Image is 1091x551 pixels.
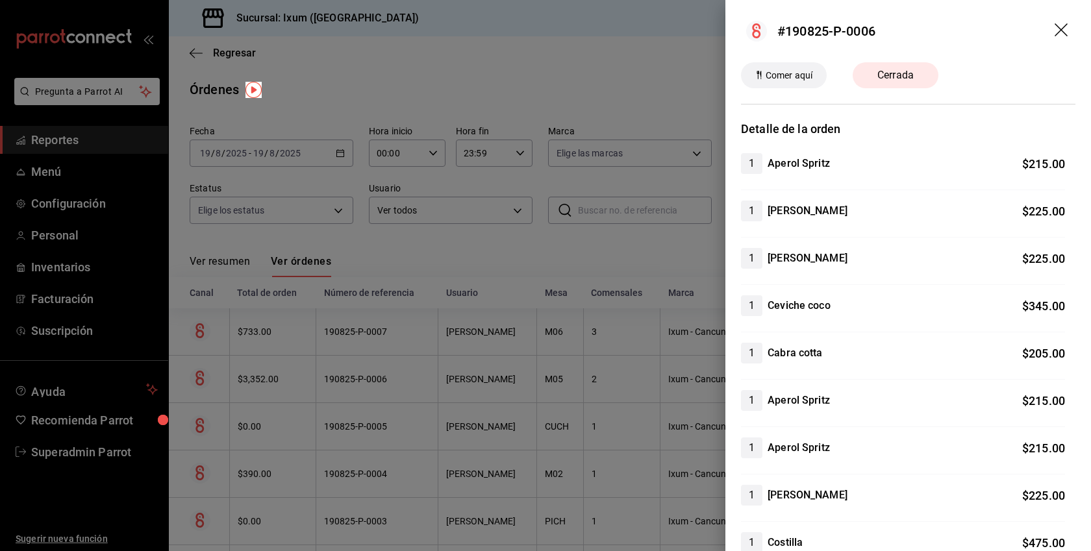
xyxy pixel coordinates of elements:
[1022,347,1065,360] span: $ 205.00
[768,393,830,408] h4: Aperol Spritz
[741,203,762,219] span: 1
[768,156,830,171] h4: Aperol Spritz
[741,251,762,266] span: 1
[1022,299,1065,313] span: $ 345.00
[741,120,1075,138] h3: Detalle de la orden
[777,21,875,41] div: #190825-P-0006
[741,298,762,313] span: 1
[1022,489,1065,502] span: $ 225.00
[760,69,818,82] span: Comer aquí
[1022,157,1065,171] span: $ 215.00
[741,156,762,171] span: 1
[741,535,762,550] span: 1
[768,203,847,219] h4: [PERSON_NAME]
[768,345,822,361] h4: Cabra cotta
[768,487,847,503] h4: [PERSON_NAME]
[1022,252,1065,265] span: $ 225.00
[741,345,762,361] span: 1
[768,440,830,456] h4: Aperol Spritz
[1022,394,1065,408] span: $ 215.00
[245,82,262,98] img: Tooltip marker
[870,67,922,83] span: Cerrada
[741,393,762,408] span: 1
[768,535,803,550] h4: Costilla
[768,251,847,266] h4: [PERSON_NAME]
[1055,23,1070,39] button: drag
[1022,441,1065,455] span: $ 215.00
[768,298,831,313] h4: Ceviche coco
[1022,536,1065,550] span: $ 475.00
[1022,204,1065,218] span: $ 225.00
[741,440,762,456] span: 1
[741,487,762,503] span: 1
